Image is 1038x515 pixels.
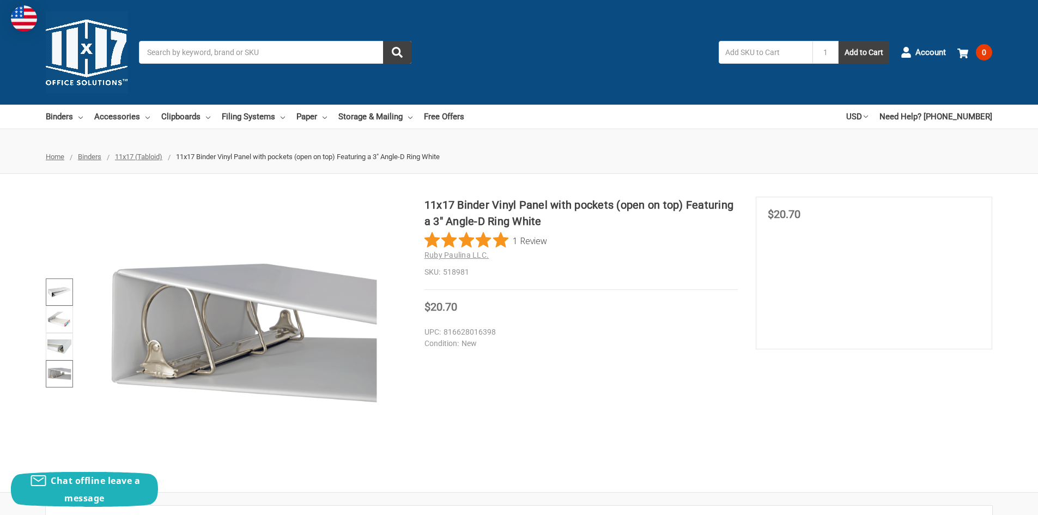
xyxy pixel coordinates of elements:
img: 11x17 Binder - Vinyl (518981) [47,335,71,359]
a: Clipboards [161,105,210,129]
span: $20.70 [424,300,457,313]
span: $20.70 [768,208,800,221]
h1: 11x17 Binder Vinyl Panel with pockets (open on top) Featuring a 3" Angle-D Ring White [424,197,738,229]
img: 11x17 Binder Vinyl Panel with pockets Featuring a 3" Angle-D Ring White [47,280,71,304]
a: 11x17 (Tabloid) [115,153,162,161]
span: Account [915,46,946,59]
a: Paper [296,105,327,129]
button: Chat offline leave a message [11,472,158,507]
img: 11x17.com [46,11,128,93]
input: Search by keyword, brand or SKU [139,41,411,64]
a: USD [846,105,868,129]
button: Add to Cart [839,41,889,64]
a: Binders [46,105,83,129]
img: 11x17 Binder Vinyl Panel with pockets (open on top) Featuring a 3" Angle-D Ring White [47,362,71,386]
a: Ruby Paulina LLC. [424,251,489,259]
span: 0 [976,44,992,60]
img: 11x17 Binder Vinyl Panel with pockets (open on top) Featuring a 3" Angle-D Ring White [47,307,71,331]
dd: 518981 [424,266,738,278]
dt: SKU: [424,266,440,278]
img: duty and tax information for United States [11,5,37,32]
a: Accessories [94,105,150,129]
dd: 816628016398 [424,326,733,338]
button: Rated 5 out of 5 stars from 1 reviews. Jump to reviews. [424,232,547,249]
a: 0 [957,38,992,66]
a: Account [901,38,946,66]
a: Binders [78,153,101,161]
a: Home [46,153,64,161]
a: Storage & Mailing [338,105,412,129]
input: Add SKU to Cart [719,41,812,64]
dt: Condition: [424,338,459,349]
span: Chat offline leave a message [51,475,140,504]
dd: New [424,338,733,349]
iframe: Google Customer Reviews [948,486,1038,515]
img: 11x17 Binder Vinyl Panel with pockets Featuring a 3" Angle-D Ring White [108,197,380,469]
dt: UPC: [424,326,441,338]
span: 11x17 Binder Vinyl Panel with pockets (open on top) Featuring a 3" Angle-D Ring White [176,153,440,161]
a: Need Help? [PHONE_NUMBER] [879,105,992,129]
a: Filing Systems [222,105,285,129]
span: 1 Review [513,232,547,249]
a: Free Offers [424,105,464,129]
